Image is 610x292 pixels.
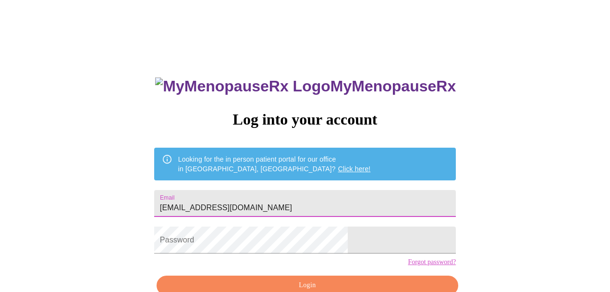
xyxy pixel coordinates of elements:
[154,111,456,128] h3: Log into your account
[408,258,456,266] a: Forgot password?
[168,279,447,292] span: Login
[155,77,330,95] img: MyMenopauseRx Logo
[178,151,371,178] div: Looking for the in person patient portal for our office in [GEOGRAPHIC_DATA], [GEOGRAPHIC_DATA]?
[155,77,456,95] h3: MyMenopauseRx
[338,165,371,173] a: Click here!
